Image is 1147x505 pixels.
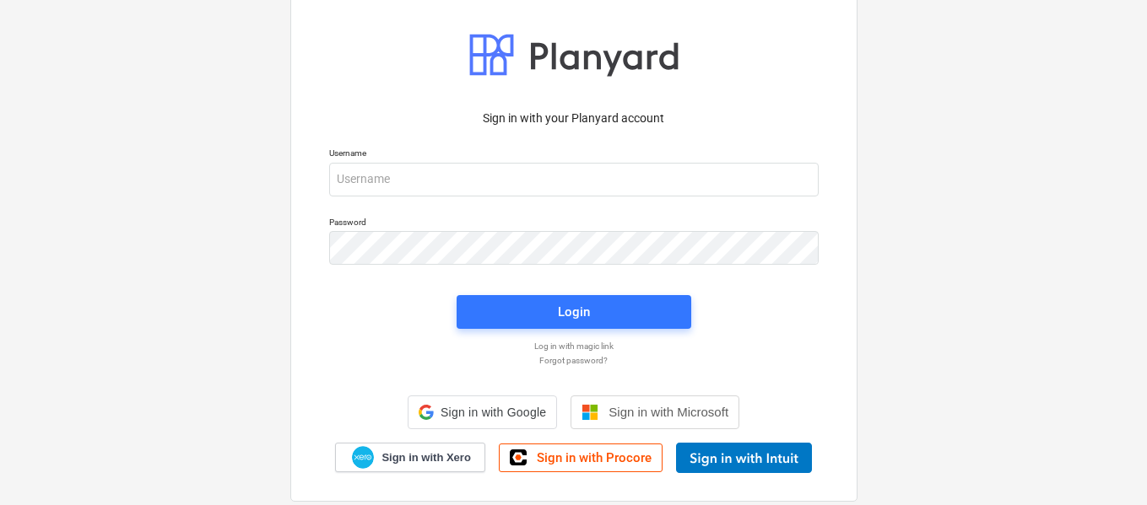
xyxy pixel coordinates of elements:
p: Sign in with your Planyard account [329,110,819,127]
input: Username [329,163,819,196]
a: Sign in with Procore [499,443,663,472]
div: Login [558,301,590,323]
a: Forgot password? [321,355,827,366]
img: Xero logo [352,446,374,469]
span: Sign in with Procore [537,450,652,465]
span: Sign in with Google [441,406,546,419]
div: Sign in with Google [408,395,557,429]
a: Log in with magic link [321,341,827,352]
p: Password [329,217,819,231]
p: Username [329,148,819,162]
button: Login [457,295,691,329]
span: Sign in with Xero [381,450,470,465]
a: Sign in with Xero [335,443,485,472]
span: Sign in with Microsoft [609,405,728,419]
img: Microsoft logo [582,404,598,421]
